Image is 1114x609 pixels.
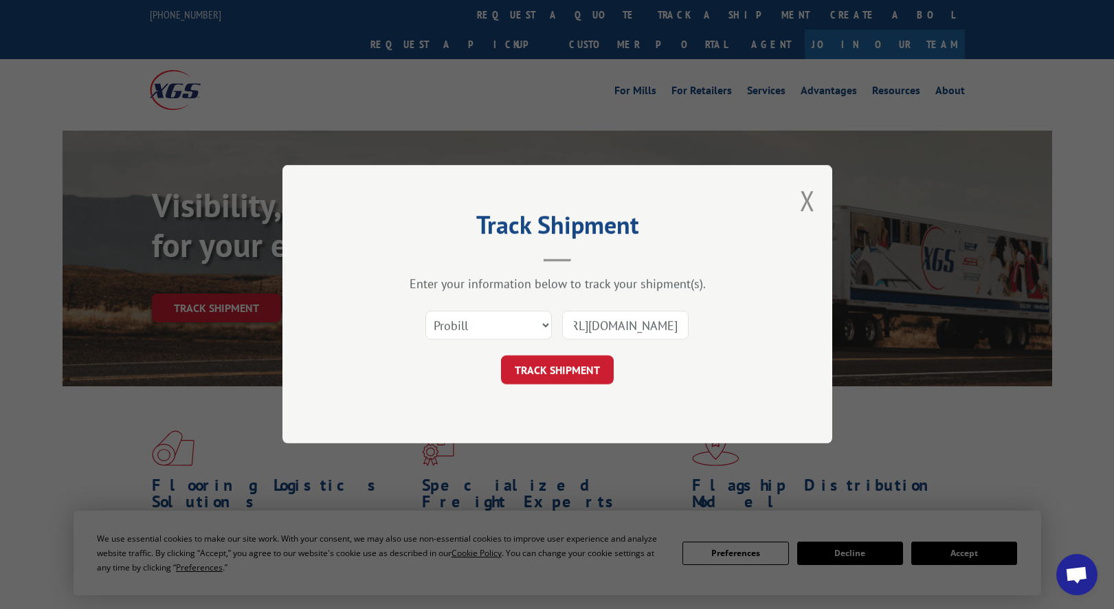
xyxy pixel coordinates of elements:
[351,276,764,292] div: Enter your information below to track your shipment(s).
[501,356,614,385] button: TRACK SHIPMENT
[562,311,689,340] input: Number(s)
[1056,554,1098,595] div: Open chat
[800,182,815,219] button: Close modal
[351,215,764,241] h2: Track Shipment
